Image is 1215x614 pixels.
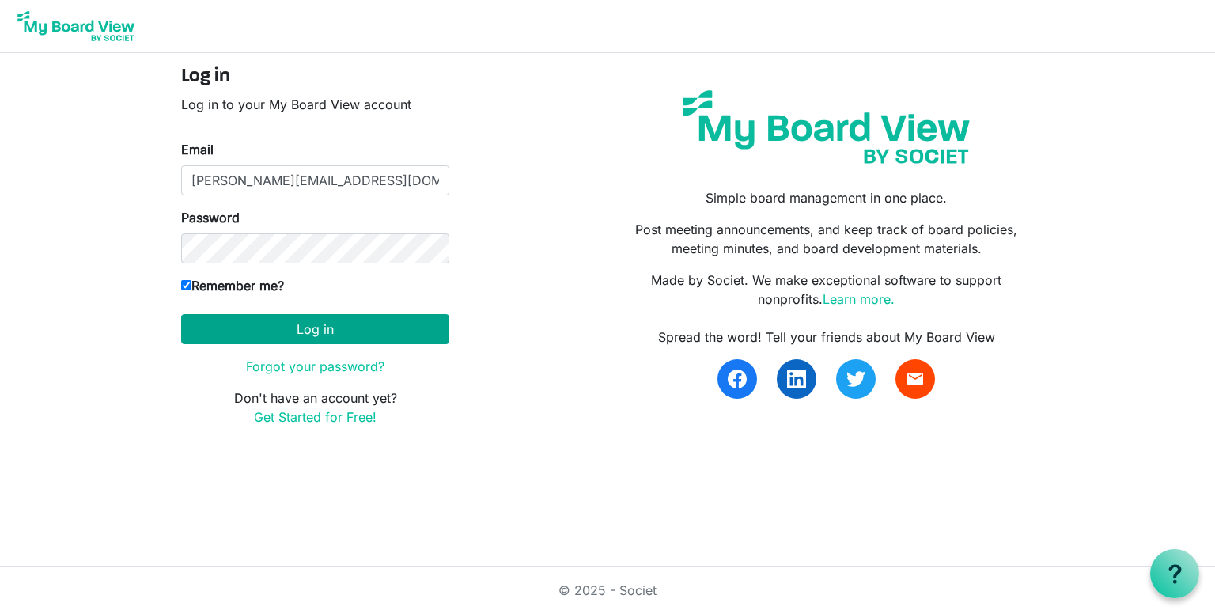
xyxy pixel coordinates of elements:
p: Simple board management in one place. [619,188,1034,207]
img: My Board View Logo [13,6,139,46]
img: twitter.svg [846,370,865,388]
h4: Log in [181,66,449,89]
button: Log in [181,314,449,344]
img: my-board-view-societ.svg [671,78,982,176]
a: Learn more. [823,291,895,307]
p: Made by Societ. We make exceptional software to support nonprofits. [619,271,1034,309]
a: email [895,359,935,399]
input: Remember me? [181,280,191,290]
a: Get Started for Free! [254,409,377,425]
label: Email [181,140,214,159]
label: Password [181,208,240,227]
p: Log in to your My Board View account [181,95,449,114]
a: © 2025 - Societ [558,582,657,598]
span: email [906,370,925,388]
label: Remember me? [181,276,284,295]
div: Spread the word! Tell your friends about My Board View [619,328,1034,347]
p: Don't have an account yet? [181,388,449,426]
a: Forgot your password? [246,358,384,374]
img: linkedin.svg [787,370,806,388]
img: facebook.svg [728,370,747,388]
p: Post meeting announcements, and keep track of board policies, meeting minutes, and board developm... [619,220,1034,258]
